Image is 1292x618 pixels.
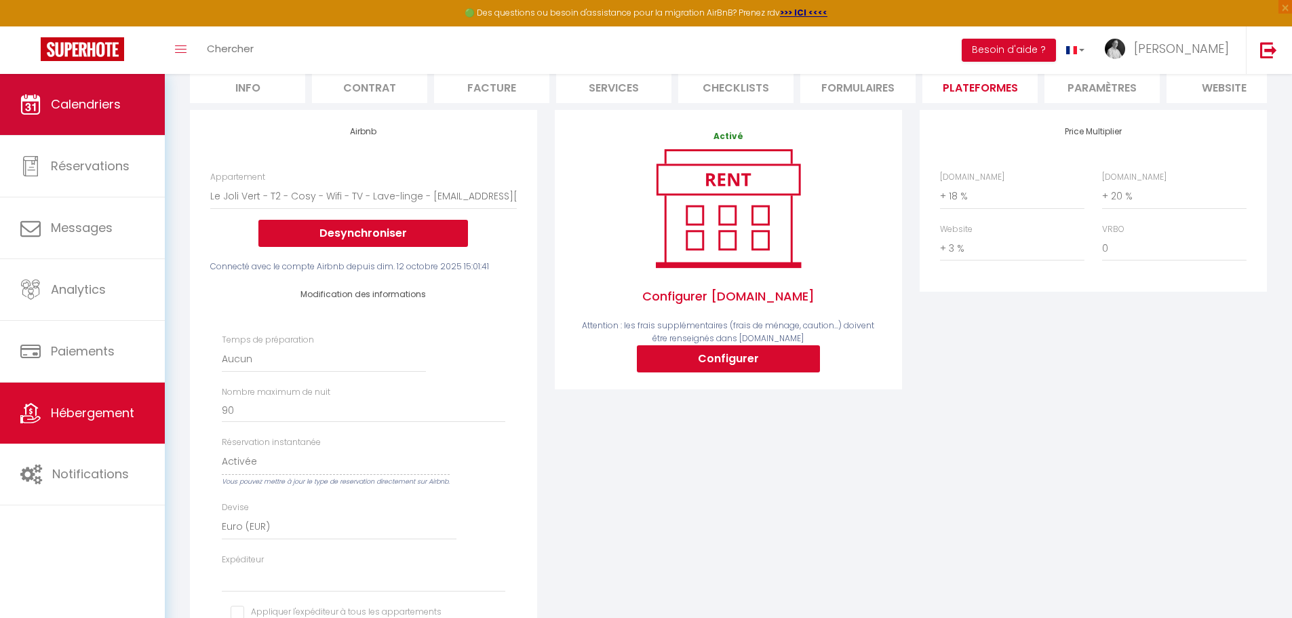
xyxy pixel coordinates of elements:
span: Messages [51,219,113,236]
button: Desynchroniser [258,220,468,247]
span: [PERSON_NAME] [1134,40,1229,57]
a: ... [PERSON_NAME] [1095,26,1246,74]
span: Calendriers [51,96,121,113]
li: Facture [434,70,549,103]
img: logout [1260,41,1277,58]
small: Vous pouvez mettre à jour le type de reservation directement sur Airbnb. [222,477,450,486]
label: Website [940,223,973,236]
label: [DOMAIN_NAME] [1102,171,1167,184]
a: Chercher [197,26,264,74]
label: Appartement [210,171,265,184]
span: Notifications [52,465,129,482]
label: Devise [222,501,249,514]
img: ... [1105,39,1125,59]
li: Formulaires [800,70,916,103]
p: Activé [575,130,882,143]
span: Réservations [51,157,130,174]
label: VRBO [1102,223,1124,236]
label: Réservation instantanée [222,436,321,449]
span: Chercher [207,41,254,56]
h4: Modification des informations [231,290,496,299]
div: Connecté avec le compte Airbnb depuis dim. 12 octobre 2025 15:01:41 [210,260,517,273]
button: Besoin d'aide ? [962,39,1056,62]
span: Analytics [51,281,106,298]
img: Super Booking [41,37,124,61]
li: Services [556,70,671,103]
label: Temps de préparation [222,334,314,347]
li: Plateformes [922,70,1038,103]
li: Contrat [312,70,427,103]
li: website [1167,70,1282,103]
button: Configurer [637,345,820,372]
li: Checklists [678,70,794,103]
span: Attention : les frais supplémentaires (frais de ménage, caution...) doivent être renseignés dans ... [582,320,874,344]
span: Hébergement [51,404,134,421]
a: >>> ICI <<<< [780,7,827,18]
h4: Airbnb [210,127,517,136]
label: Nombre maximum de nuit [222,386,330,399]
span: Paiements [51,343,115,360]
span: Configurer [DOMAIN_NAME] [575,273,882,320]
li: Info [190,70,305,103]
img: rent.png [642,143,815,273]
label: Expéditeur [222,554,264,566]
label: [DOMAIN_NAME] [940,171,1004,184]
li: Paramètres [1044,70,1160,103]
h4: Price Multiplier [940,127,1247,136]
